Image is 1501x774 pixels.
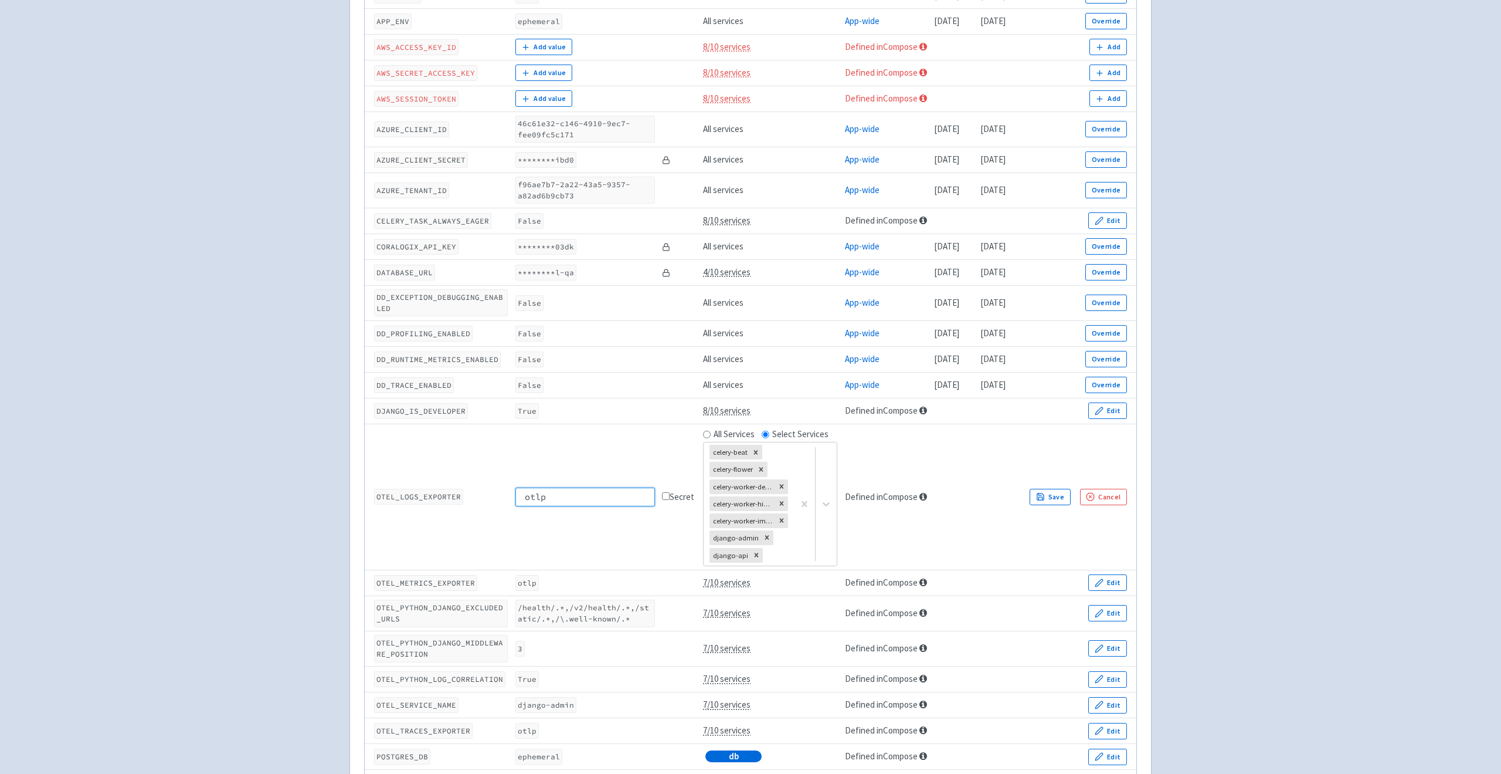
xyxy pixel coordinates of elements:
time: [DATE] [934,266,959,278]
code: DATABASE_URL [374,265,435,280]
code: otlp [515,723,539,739]
code: DD_PROFILING_ENABLED [374,326,473,342]
time: [DATE] [980,184,1006,195]
div: celery-worker-highmem [709,496,775,511]
button: Cancel [1080,489,1127,505]
time: [DATE] [980,266,1006,278]
button: Edit [1088,640,1127,657]
a: App-wide [845,154,879,165]
button: Override [1085,182,1127,198]
button: Add [1089,90,1127,107]
div: Remove celery-beat [749,445,762,459]
span: 7/10 services [703,643,750,654]
time: [DATE] [980,15,1006,26]
td: All services [699,346,841,372]
code: 46c61e32-c146-4910-9ec7-fee09fc5c171 [515,116,655,143]
code: OTEL_TRACES_EXPORTER [374,723,473,739]
a: Defined in Compose [845,607,918,618]
a: Defined in Compose [845,751,918,762]
code: DJANGO_IS_DEVELOPER [374,403,468,419]
code: False [515,295,544,311]
a: App-wide [845,15,879,26]
code: ephemeral [515,13,562,29]
div: celery-beat [709,445,749,459]
time: [DATE] [980,123,1006,134]
button: Override [1085,377,1127,393]
button: Edit [1088,749,1127,765]
code: OTEL_LOGS_EXPORTER [374,489,463,505]
time: [DATE] [934,353,959,364]
code: AWS_SECRET_ACCESS_KEY [374,65,477,81]
time: [DATE] [980,241,1006,252]
span: 7/10 services [703,699,750,710]
code: APP_ENV [374,13,412,29]
code: f96ae7b7-2a22-43a5-9357-a82ad6b9cb73 [515,177,655,204]
time: [DATE] [980,353,1006,364]
span: 8/10 services [703,93,750,104]
code: ephemeral [515,749,562,765]
span: 8/10 services [703,405,750,416]
button: Save [1030,489,1071,505]
time: [DATE] [934,184,959,195]
a: App-wide [845,297,879,308]
code: CELERY_TASK_ALWAYS_EAGER [374,213,491,229]
button: Override [1085,13,1127,29]
time: [DATE] [934,379,959,390]
td: All services [699,285,841,320]
a: App-wide [845,379,879,390]
a: Defined in Compose [845,41,918,52]
div: django-admin [709,530,760,545]
button: Override [1085,151,1127,168]
button: Add value [515,39,572,55]
code: DD_RUNTIME_METRICS_ENABLED [374,351,501,367]
label: Select Services [772,428,828,441]
button: Override [1085,295,1127,311]
a: Defined in Compose [845,725,918,736]
div: celery-worker-default [709,479,775,494]
div: Remove django-api [750,548,763,563]
a: Defined in Compose [845,491,918,502]
code: /health/.*,/v2/health/.*,/static/.*,/\.well-known/.* [515,600,655,627]
td: All services [699,111,841,147]
button: Edit [1088,697,1127,714]
time: [DATE] [934,241,959,252]
a: App-wide [845,327,879,339]
span: 7/10 services [703,607,750,618]
time: [DATE] [934,123,959,134]
a: Defined in Compose [845,93,918,104]
button: Add value [515,65,572,81]
td: All services [699,234,841,259]
time: [DATE] [934,297,959,308]
div: Remove celery-worker-default [775,479,788,494]
div: Remove celery-flower [755,462,768,476]
td: All services [699,372,841,398]
a: App-wide [845,353,879,364]
time: [DATE] [934,327,959,339]
td: All services [699,173,841,208]
button: Edit [1088,574,1127,591]
span: 8/10 services [703,215,750,226]
code: DD_EXCEPTION_DEBUGGING_ENABLED [374,289,508,316]
code: POSTGRES_DB [374,749,430,765]
code: otlp [515,575,539,591]
div: Secret [662,491,695,504]
code: OTEL_PYTHON_DJANGO_MIDDLEWARE_POSITION [374,635,508,662]
code: OTEL_PYTHON_DJANGO_EXCLUDED_URLS [374,600,508,627]
code: OTEL_PYTHON_LOG_CORRELATION [374,671,505,687]
span: 8/10 services [703,67,750,78]
a: Defined in Compose [845,67,918,78]
code: DD_TRACE_ENABLED [374,377,454,393]
button: Add [1089,65,1127,81]
code: AWS_ACCESS_KEY_ID [374,39,459,55]
a: App-wide [845,266,879,278]
time: [DATE] [980,297,1006,308]
code: False [515,213,544,229]
label: All Services [714,428,755,441]
span: 7/10 services [703,673,750,684]
a: App-wide [845,241,879,252]
code: True [515,671,539,687]
a: Defined in Compose [845,405,918,416]
code: AZURE_CLIENT_SECRET [374,152,468,168]
code: AWS_SESSION_TOKEN [374,91,459,107]
code: OTEL_SERVICE_NAME [374,697,459,713]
